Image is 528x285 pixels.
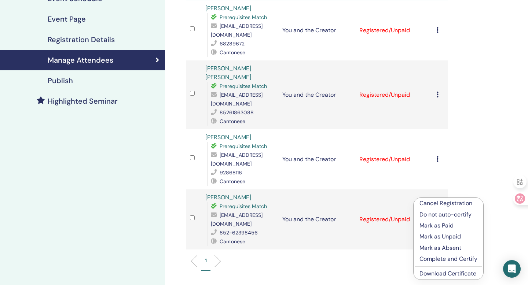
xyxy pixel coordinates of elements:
p: Mark as Unpaid [419,232,477,241]
span: [EMAIL_ADDRESS][DOMAIN_NAME] [211,92,263,107]
a: [PERSON_NAME] [205,4,251,12]
p: Do not auto-certify [419,210,477,219]
a: [PERSON_NAME] [205,193,251,201]
td: You and the Creator [279,129,356,189]
span: Cantonese [220,238,245,245]
span: 68289672 [220,40,245,47]
span: Prerequisites Match [220,203,267,210]
a: Download Certificate [419,270,476,277]
span: Prerequisites Match [220,14,267,21]
span: Cantonese [220,178,245,185]
p: Complete and Certify [419,255,477,263]
p: 1 [205,257,207,264]
p: Cancel Registration [419,199,477,208]
a: [PERSON_NAME] [PERSON_NAME] [205,64,251,81]
span: [EMAIL_ADDRESS][DOMAIN_NAME] [211,23,263,38]
span: 85261863088 [220,109,254,116]
span: Prerequisites Match [220,143,267,149]
p: Mark as Paid [419,221,477,230]
span: 852-62398456 [220,229,258,236]
span: Prerequisites Match [220,83,267,89]
p: Mark as Absent [419,244,477,252]
h4: Registration Details [48,35,115,44]
span: Cantonese [220,118,245,125]
h4: Highlighted Seminar [48,97,118,106]
a: [PERSON_NAME] [205,133,251,141]
span: 92868116 [220,169,242,176]
span: [EMAIL_ADDRESS][DOMAIN_NAME] [211,212,263,227]
td: You and the Creator [279,0,356,60]
div: Open Intercom Messenger [503,260,521,278]
span: Cantonese [220,49,245,56]
td: You and the Creator [279,189,356,249]
h4: Event Page [48,15,86,23]
span: [EMAIL_ADDRESS][DOMAIN_NAME] [211,152,263,167]
h4: Publish [48,76,73,85]
h4: Manage Attendees [48,56,113,64]
td: You and the Creator [279,60,356,129]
